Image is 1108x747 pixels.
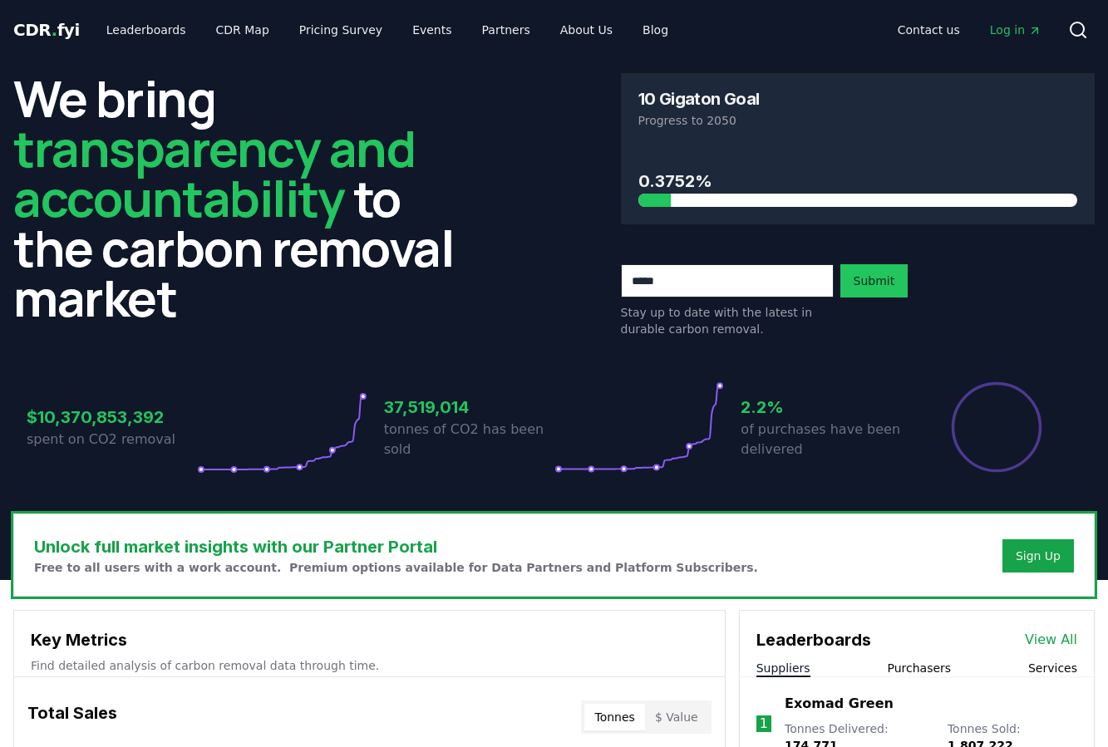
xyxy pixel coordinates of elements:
[584,704,644,730] button: Tonnes
[13,114,415,232] span: transparency and accountability
[621,304,834,337] p: Stay up to date with the latest in durable carbon removal.
[399,15,465,45] a: Events
[27,430,197,450] p: spent on CO2 removal
[52,20,57,40] span: .
[13,18,80,42] a: CDR.fyi
[638,91,760,107] h3: 10 Gigaton Goal
[93,15,682,45] nav: Main
[638,112,1078,129] p: Progress to 2050
[741,395,911,420] h3: 2.2%
[884,15,973,45] a: Contact us
[27,700,117,734] h3: Total Sales
[1025,630,1077,650] a: View All
[547,15,626,45] a: About Us
[27,405,197,430] h3: $10,370,853,392
[203,15,283,45] a: CDR Map
[34,534,758,559] h3: Unlock full market insights with our Partner Portal
[31,657,708,674] p: Find detailed analysis of carbon removal data through time.
[13,73,488,322] h2: We bring to the carbon removal market
[884,15,1055,45] nav: Main
[1016,548,1061,564] a: Sign Up
[384,395,554,420] h3: 37,519,014
[785,694,894,714] a: Exomad Green
[1028,660,1077,676] button: Services
[469,15,544,45] a: Partners
[1002,539,1074,573] button: Sign Up
[888,660,952,676] button: Purchasers
[756,660,810,676] button: Suppliers
[950,381,1043,474] div: Percentage of sales delivered
[990,22,1042,38] span: Log in
[741,420,911,460] p: of purchases have been delivered
[13,20,80,40] span: CDR fyi
[638,169,1078,194] h3: 0.3752%
[760,714,768,734] p: 1
[977,15,1055,45] a: Log in
[34,559,758,576] p: Free to all users with a work account. Premium options available for Data Partners and Platform S...
[31,627,708,652] h3: Key Metrics
[384,420,554,460] p: tonnes of CO2 has been sold
[756,627,871,652] h3: Leaderboards
[645,704,708,730] button: $ Value
[93,15,199,45] a: Leaderboards
[629,15,682,45] a: Blog
[840,264,909,297] button: Submit
[286,15,396,45] a: Pricing Survey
